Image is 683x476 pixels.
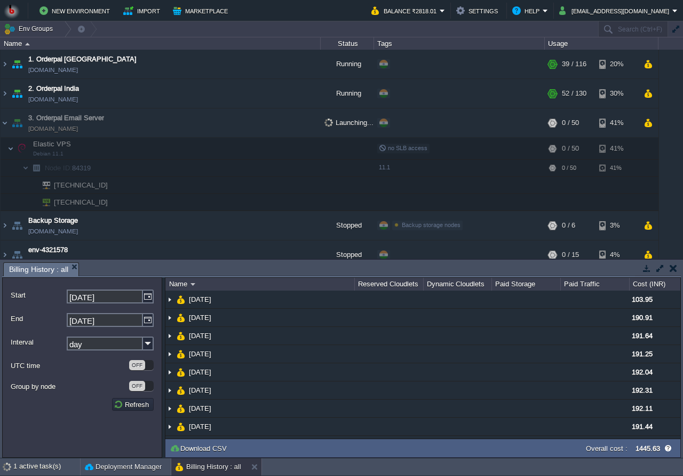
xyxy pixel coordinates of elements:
[188,331,213,340] span: [DATE]
[632,423,653,431] span: 191.44
[29,160,44,176] img: AMDAwAAAACH5BAEAAAAALAAAAAABAAEAAAICRAEAOw==
[599,211,634,240] div: 3%
[599,138,634,159] div: 41%
[321,37,374,50] div: Status
[456,4,501,17] button: Settings
[25,43,30,45] img: AMDAwAAAACH5BAEAAAAALAAAAAABAAEAAAICRAEAOw==
[44,163,92,173] span: 84319
[190,283,195,286] img: AMDAwAAAACH5BAEAAAAALAAAAAABAAEAAAICRAEAOw==
[324,119,374,127] span: Launching...
[559,4,672,17] button: [EMAIL_ADDRESS][DOMAIN_NAME]
[129,360,145,370] div: OFF
[402,222,460,228] span: Backup storage nodes
[165,309,174,326] img: AMDAwAAAACH5BAEAAAAALAAAAAABAAEAAAICRAEAOw==
[177,309,185,326] img: AMDAwAAAACH5BAEAAAAALAAAAAABAAEAAAICRAEAOw==
[1,211,9,240] img: AMDAwAAAACH5BAEAAAAALAAAAAABAAEAAAICRAEAOw==
[599,79,634,108] div: 30%
[321,211,374,240] div: Stopped
[53,177,109,193] span: [TECHNICAL_ID]
[177,363,185,381] img: AMDAwAAAACH5BAEAAAAALAAAAAABAAEAAAICRAEAOw==
[379,164,390,170] span: 11.1
[188,349,213,358] a: [DATE]
[9,263,68,276] span: Billing History : all
[632,404,653,412] span: 192.11
[28,54,137,65] a: 1. Orderpal [GEOGRAPHIC_DATA]
[562,79,586,108] div: 52 / 130
[562,108,579,137] div: 0 / 50
[28,245,68,255] span: env-4321578
[44,163,92,173] a: Node ID:84319
[632,332,653,340] span: 191.64
[586,444,628,452] label: Overall cost :
[85,462,162,472] button: Deployment Manager
[321,50,374,79] div: Running
[176,462,241,472] button: Billing History : all
[188,313,213,322] a: [DATE]
[53,181,109,189] a: [TECHNICAL_ID]
[562,211,575,240] div: 0 / 6
[32,139,73,149] span: Elastic VPS
[165,363,174,381] img: AMDAwAAAACH5BAEAAAAALAAAAAABAAEAAAICRAEAOw==
[14,138,29,159] img: AMDAwAAAACH5BAEAAAAALAAAAAABAAEAAAICRAEAOw==
[188,386,213,395] span: [DATE]
[165,381,174,399] img: AMDAwAAAACH5BAEAAAAALAAAAAABAAEAAAICRAEAOw==
[129,381,145,391] div: OFF
[28,113,104,123] a: 3. Orderpal Email Server
[35,194,50,210] img: AMDAwAAAACH5BAEAAAAALAAAAAABAAEAAAICRAEAOw==
[28,215,78,226] a: Backup Storage
[13,458,80,475] div: 1 active task(s)
[11,381,128,392] label: Group by node
[599,50,634,79] div: 20%
[177,400,185,417] img: AMDAwAAAACH5BAEAAAAALAAAAAABAAEAAAICRAEAOw==
[188,368,213,377] a: [DATE]
[28,255,78,266] a: [DOMAIN_NAME]
[45,164,72,172] span: Node ID:
[1,240,9,269] img: AMDAwAAAACH5BAEAAAAALAAAAAABAAEAAAICRAEAOw==
[165,291,174,308] img: AMDAwAAAACH5BAEAAAAALAAAAAABAAEAAAICRAEAOw==
[188,422,213,431] span: [DATE]
[632,368,653,376] span: 192.04
[165,327,174,345] img: AMDAwAAAACH5BAEAAAAALAAAAAABAAEAAAICRAEAOw==
[10,50,25,79] img: AMDAwAAAACH5BAEAAAAALAAAAAABAAEAAAICRAEAOw==
[632,386,653,394] span: 192.31
[28,65,78,75] a: [DOMAIN_NAME]
[7,138,14,159] img: AMDAwAAAACH5BAEAAAAALAAAAAABAAEAAAICRAEAOw==
[29,177,35,193] img: AMDAwAAAACH5BAEAAAAALAAAAAABAAEAAAICRAEAOw==
[123,4,163,17] button: Import
[173,4,231,17] button: Marketplace
[177,327,185,345] img: AMDAwAAAACH5BAEAAAAALAAAAAABAAEAAAICRAEAOw==
[379,145,427,151] span: no SLB access
[599,240,634,269] div: 4%
[424,278,492,291] div: Dynamic Cloudlets
[599,108,634,137] div: 41%
[177,345,185,363] img: AMDAwAAAACH5BAEAAAAALAAAAAABAAEAAAICRAEAOw==
[4,3,20,19] img: Bitss Techniques
[321,240,374,269] div: Stopped
[562,50,586,79] div: 39 / 116
[321,79,374,108] div: Running
[562,160,576,176] div: 0 / 50
[355,278,423,291] div: Reserved Cloudlets
[188,404,213,413] a: [DATE]
[562,138,579,159] div: 0 / 50
[22,160,29,176] img: AMDAwAAAACH5BAEAAAAALAAAAAABAAEAAAICRAEAOw==
[562,240,579,269] div: 0 / 15
[165,345,174,363] img: AMDAwAAAACH5BAEAAAAALAAAAAABAAEAAAICRAEAOw==
[561,278,629,291] div: Paid Traffic
[39,4,113,17] button: New Environment
[599,160,634,176] div: 41%
[28,94,78,105] a: [DOMAIN_NAME]
[35,177,50,193] img: AMDAwAAAACH5BAEAAAAALAAAAAABAAEAAAICRAEAOw==
[1,50,9,79] img: AMDAwAAAACH5BAEAAAAALAAAAAABAAEAAAICRAEAOw==
[371,4,440,17] button: Balance ₹2818.01
[11,337,66,348] label: Interval
[512,4,543,17] button: Help
[166,278,354,291] div: Name
[632,295,653,303] span: 103.95
[632,314,653,322] span: 190.91
[28,123,78,134] a: [DOMAIN_NAME]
